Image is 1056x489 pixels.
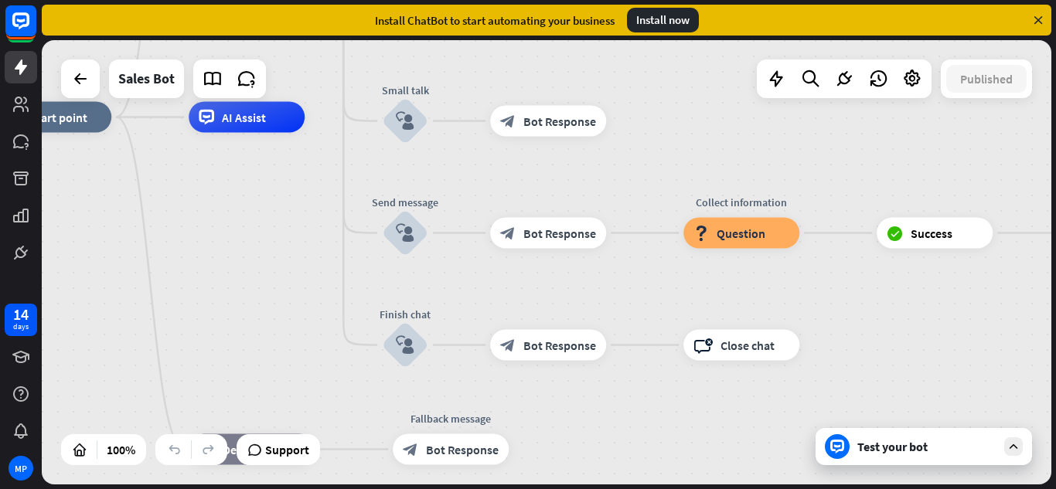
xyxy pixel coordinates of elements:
i: block_bot_response [500,338,516,353]
div: Fallback message [381,411,520,426]
a: 14 days [5,304,37,336]
span: Bot Response [426,442,499,457]
div: days [13,321,29,332]
i: block_close_chat [693,338,713,353]
span: Bot Response [523,226,596,241]
span: Success [911,226,952,241]
div: Collect information [672,195,811,210]
span: AI Assist [222,110,266,125]
i: block_bot_response [403,442,418,457]
span: Question [717,226,765,241]
div: MP [9,456,33,481]
div: Small talk [359,83,451,98]
span: Bot Response [523,338,596,353]
div: 14 [13,307,29,321]
i: block_success [887,226,903,241]
div: Finish chat [359,307,451,322]
span: Start point [29,110,87,125]
button: Open LiveChat chat widget [12,6,59,53]
i: block_user_input [396,336,414,355]
span: Close chat [720,338,775,353]
div: Install ChatBot to start automating your business [375,13,615,28]
i: block_bot_response [500,114,516,129]
i: block_bot_response [500,226,516,241]
span: Support [265,437,309,462]
div: Install now [627,8,699,32]
i: block_user_input [396,112,414,131]
div: Send message [359,195,451,210]
div: Test your bot [857,439,996,454]
span: Bot Response [523,114,596,129]
button: Published [946,65,1027,93]
div: Sales Bot [118,59,175,98]
i: block_question [693,226,709,241]
div: 100% [102,437,140,462]
i: block_user_input [396,224,414,243]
